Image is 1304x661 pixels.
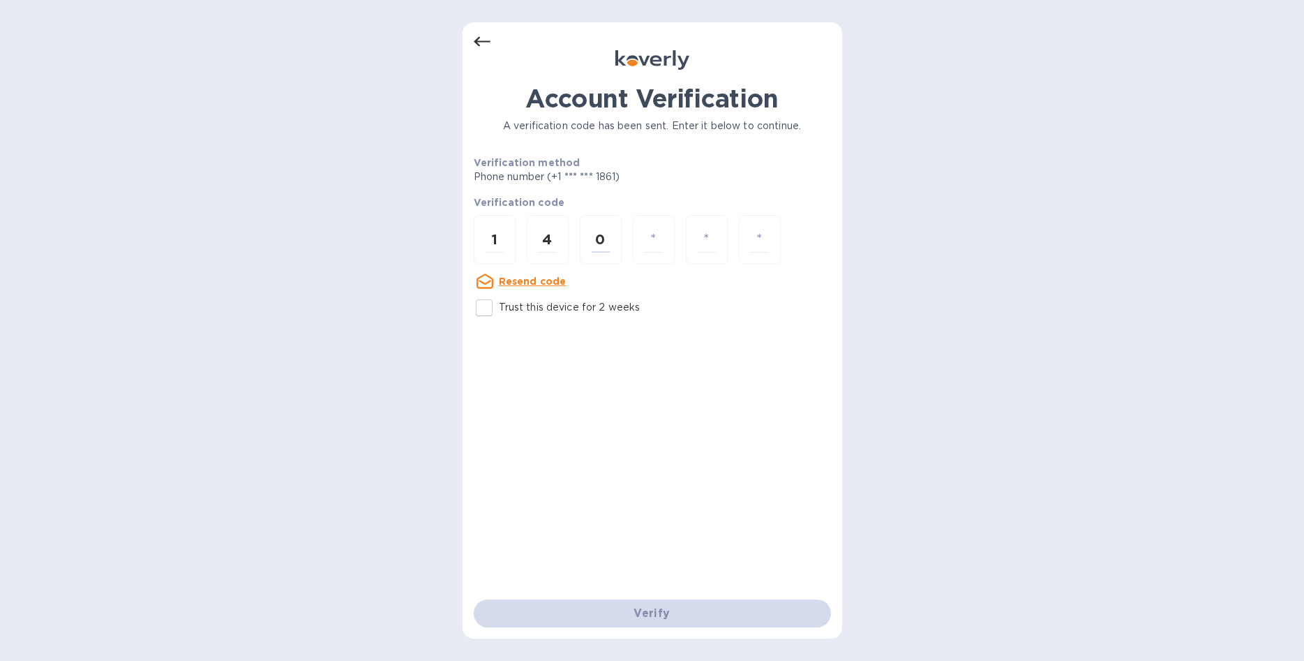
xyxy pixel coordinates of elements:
p: Trust this device for 2 weeks [499,300,640,315]
p: Phone number (+1 *** *** 1861) [474,170,727,184]
p: Verification code [474,195,831,209]
p: A verification code has been sent. Enter it below to continue. [474,119,831,133]
b: Verification method [474,157,580,168]
u: Resend code [499,276,567,287]
h1: Account Verification [474,84,831,113]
